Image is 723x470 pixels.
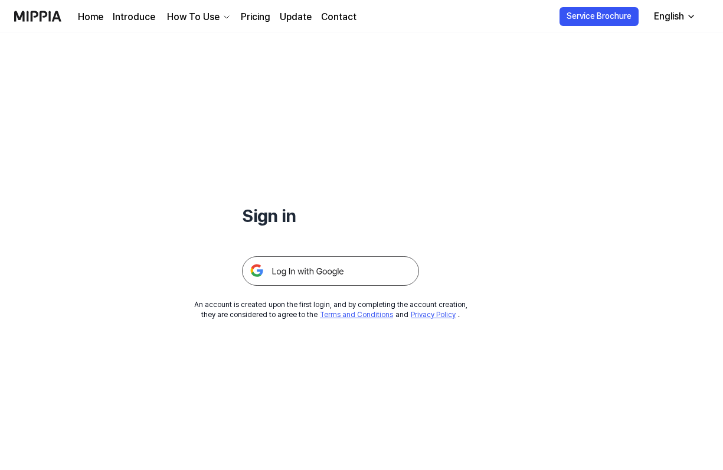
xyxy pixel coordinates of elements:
[411,311,456,319] a: Privacy Policy
[560,7,639,26] button: Service Brochure
[194,300,467,320] div: An account is created upon the first login, and by completing the account creation, they are cons...
[652,9,686,24] div: English
[280,10,312,24] a: Update
[165,10,222,24] div: How To Use
[165,10,231,24] button: How To Use
[242,203,419,228] h1: Sign in
[321,10,356,24] a: Contact
[241,10,270,24] a: Pricing
[78,10,103,24] a: Home
[113,10,155,24] a: Introduce
[645,5,703,28] button: English
[320,311,393,319] a: Terms and Conditions
[242,256,419,286] img: 구글 로그인 버튼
